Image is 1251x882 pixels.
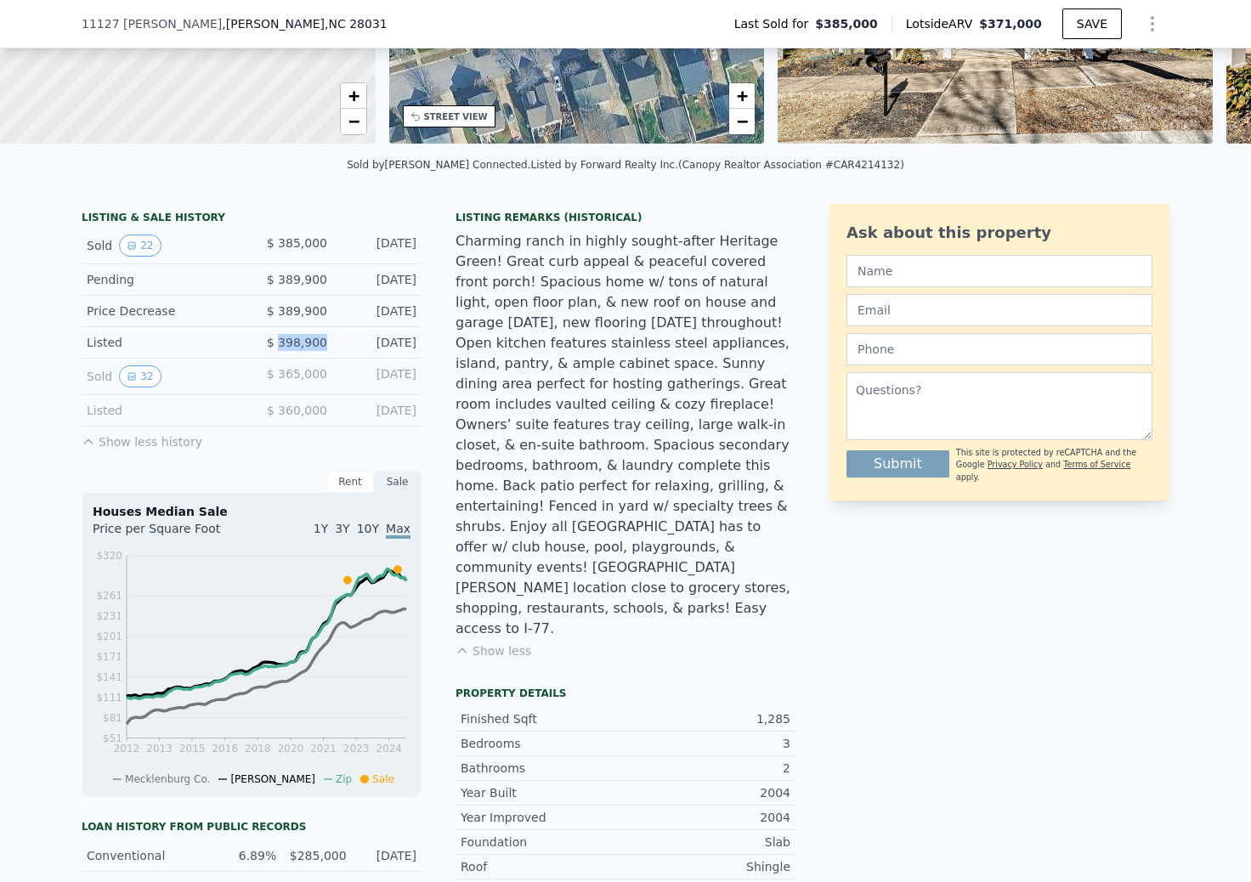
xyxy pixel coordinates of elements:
[737,85,748,106] span: +
[734,15,816,32] span: Last Sold for
[1062,8,1122,39] button: SAVE
[461,809,625,826] div: Year Improved
[625,710,790,727] div: 1,285
[357,522,379,535] span: 10Y
[531,159,904,171] div: Listed by Forward Realty Inc. (Canopy Realtor Association #CAR4214132)
[119,235,161,257] button: View historical data
[625,784,790,801] div: 2004
[456,211,795,224] div: Listing Remarks (Historical)
[461,834,625,851] div: Foundation
[286,847,346,864] div: $285,000
[341,235,416,257] div: [DATE]
[93,503,410,520] div: Houses Median Sale
[267,236,327,250] span: $ 385,000
[341,402,416,419] div: [DATE]
[335,522,349,535] span: 3Y
[737,110,748,132] span: −
[314,522,328,535] span: 1Y
[82,15,222,32] span: 11127 [PERSON_NAME]
[625,760,790,777] div: 2
[386,522,410,539] span: Max
[87,365,238,387] div: Sold
[461,858,625,875] div: Roof
[230,773,315,785] span: [PERSON_NAME]
[461,735,625,752] div: Bedrooms
[212,743,238,755] tspan: 2016
[348,85,359,106] span: +
[96,610,122,622] tspan: $231
[96,630,122,642] tspan: $201
[341,365,416,387] div: [DATE]
[87,334,238,351] div: Listed
[87,847,207,864] div: Conventional
[278,743,304,755] tspan: 2020
[906,15,979,32] span: Lotside ARV
[846,294,1152,326] input: Email
[341,302,416,319] div: [DATE]
[625,858,790,875] div: Shingle
[87,271,238,288] div: Pending
[625,834,790,851] div: Slab
[461,784,625,801] div: Year Built
[846,221,1152,245] div: Ask about this property
[96,651,122,663] tspan: $171
[96,550,122,562] tspan: $320
[125,773,210,785] span: Mecklenburg Co.
[846,255,1152,287] input: Name
[93,520,252,547] div: Price per Square Foot
[846,450,949,478] button: Submit
[310,743,337,755] tspan: 2021
[87,235,238,257] div: Sold
[343,743,370,755] tspan: 2023
[456,231,795,639] div: Charming ranch in highly sought-after Heritage Green! Great curb appeal & peaceful covered front ...
[326,471,374,493] div: Rent
[87,402,238,419] div: Listed
[82,211,422,228] div: LISTING & SALE HISTORY
[179,743,206,755] tspan: 2015
[625,809,790,826] div: 2004
[372,773,394,785] span: Sale
[114,743,140,755] tspan: 2012
[96,692,122,704] tspan: $111
[87,302,238,319] div: Price Decrease
[374,471,422,493] div: Sale
[376,743,402,755] tspan: 2024
[625,735,790,752] div: 3
[336,773,352,785] span: Zip
[146,743,173,755] tspan: 2013
[979,17,1042,31] span: $371,000
[103,732,122,744] tspan: $51
[341,334,416,351] div: [DATE]
[729,109,755,134] a: Zoom out
[103,712,122,724] tspan: $81
[341,271,416,288] div: [DATE]
[341,83,366,109] a: Zoom in
[217,847,276,864] div: 6.89%
[267,336,327,349] span: $ 398,900
[456,642,531,659] button: Show less
[1135,7,1169,41] button: Show Options
[245,743,271,755] tspan: 2018
[988,460,1043,469] a: Privacy Policy
[96,590,122,602] tspan: $261
[729,83,755,109] a: Zoom in
[82,427,202,450] button: Show less history
[325,17,388,31] span: , NC 28031
[267,273,327,286] span: $ 389,900
[1063,460,1130,469] a: Terms of Service
[341,109,366,134] a: Zoom out
[267,367,327,381] span: $ 365,000
[82,820,422,834] div: Loan history from public records
[461,760,625,777] div: Bathrooms
[424,110,488,123] div: STREET VIEW
[357,847,416,864] div: [DATE]
[267,404,327,417] span: $ 360,000
[456,687,795,700] div: Property details
[956,447,1152,483] div: This site is protected by reCAPTCHA and the Google and apply.
[267,304,327,318] span: $ 389,900
[461,710,625,727] div: Finished Sqft
[347,159,530,171] div: Sold by [PERSON_NAME] Connected .
[815,15,878,32] span: $385,000
[846,333,1152,365] input: Phone
[348,110,359,132] span: −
